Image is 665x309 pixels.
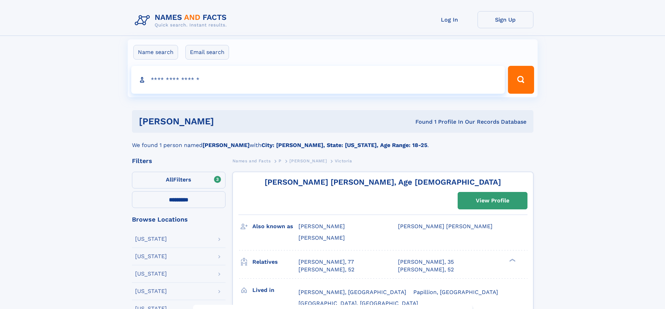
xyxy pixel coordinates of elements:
span: Papillion, [GEOGRAPHIC_DATA] [413,289,498,295]
div: [US_STATE] [135,236,167,242]
span: [PERSON_NAME] [298,223,345,230]
a: [PERSON_NAME] [PERSON_NAME], Age [DEMOGRAPHIC_DATA] [265,178,501,186]
b: City: [PERSON_NAME], State: [US_STATE], Age Range: 18-25 [261,142,427,148]
div: View Profile [476,193,509,209]
span: [PERSON_NAME] [PERSON_NAME] [398,223,493,230]
div: [US_STATE] [135,288,167,294]
a: [PERSON_NAME], 35 [398,258,454,266]
span: P [279,159,282,163]
img: Logo Names and Facts [132,11,232,30]
input: search input [131,66,505,94]
span: All [166,176,173,183]
button: Search Button [508,66,534,94]
label: Email search [185,45,229,60]
div: Browse Locations [132,216,226,223]
h3: Lived in [252,284,298,296]
div: Filters [132,158,226,164]
a: [PERSON_NAME] [289,156,327,165]
div: Found 1 Profile In Our Records Database [315,118,526,126]
a: [PERSON_NAME], 77 [298,258,354,266]
h1: [PERSON_NAME] [139,117,315,126]
span: [GEOGRAPHIC_DATA], [GEOGRAPHIC_DATA] [298,300,418,307]
span: [PERSON_NAME], [GEOGRAPHIC_DATA] [298,289,406,295]
a: Names and Facts [232,156,271,165]
div: ❯ [508,258,516,262]
a: [PERSON_NAME], 52 [298,266,354,273]
span: [PERSON_NAME] [289,159,327,163]
a: [PERSON_NAME], 52 [398,266,454,273]
label: Name search [133,45,178,60]
span: Victoria [335,159,352,163]
div: [US_STATE] [135,254,167,259]
a: P [279,156,282,165]
h3: Also known as [252,221,298,232]
label: Filters [132,172,226,188]
div: [US_STATE] [135,271,167,277]
span: [PERSON_NAME] [298,234,345,241]
a: Sign Up [478,11,533,28]
b: [PERSON_NAME] [202,142,250,148]
h3: Relatives [252,256,298,268]
a: View Profile [458,192,527,209]
div: We found 1 person named with . [132,133,533,149]
a: Log In [422,11,478,28]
